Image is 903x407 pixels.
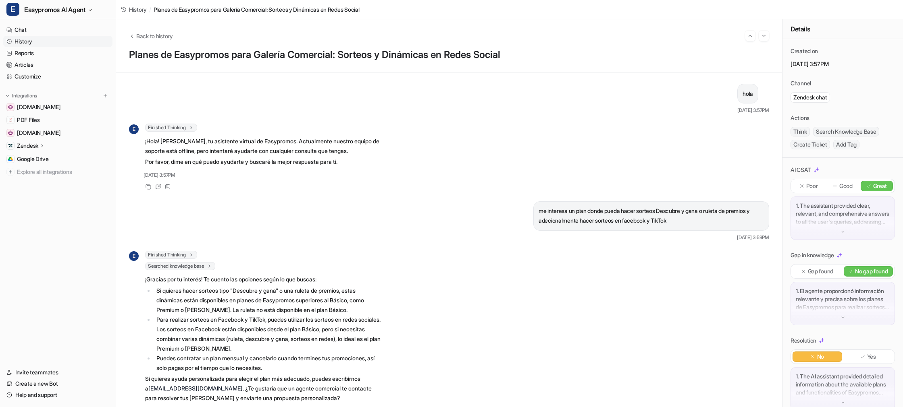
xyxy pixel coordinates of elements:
[3,389,112,401] a: Help and support
[3,114,112,126] a: PDF FilesPDF Files
[796,287,890,311] p: 1. El agente proporcionó información relevante y precisa sobre los planes de Easypromos para real...
[3,153,112,165] a: Google DriveGoogle Drive
[793,93,827,101] p: Zendesk chat
[154,286,381,315] li: Si quieres hacer sorteos tipo "Descubre y gana" o una ruleta de premios, estas dinámicas están di...
[17,116,40,124] span: PDF Files
[840,314,846,320] img: down-arrow
[791,337,816,345] p: Resolution
[796,372,890,397] p: 1. The AI assistant provided detailed information about the available plans and functionalities o...
[791,79,811,87] p: Channel
[745,31,755,41] button: Go to previous session
[129,124,139,134] span: E
[747,32,753,39] img: Previous session
[761,32,767,39] img: Next session
[3,101,112,113] a: easypromos-apiref.redoc.ly[DOMAIN_NAME]
[791,140,830,149] span: Create Ticket
[149,5,151,14] span: /
[17,165,109,178] span: Explore all integrations
[3,71,112,82] a: Customize
[5,93,10,99] img: expand menu
[17,103,60,111] span: [DOMAIN_NAME]
[145,374,381,403] p: Si quieres ayuda personalizada para elegir el plan más adecuado, puedes escribirnos a . ¿Te gusta...
[806,182,818,190] p: Poor
[3,48,112,59] a: Reports
[145,157,381,167] p: Por favor, dime en qué puedo ayudarte y buscaré la mejor respuesta para ti.
[129,251,139,261] span: E
[17,155,49,163] span: Google Drive
[3,367,112,378] a: Invite teammates
[840,229,846,235] img: down-arrow
[839,182,853,190] p: Good
[791,166,811,174] p: AI CSAT
[867,353,876,361] p: Yes
[8,143,13,148] img: Zendesk
[796,202,890,226] p: 1. The assistant provided clear, relevant, and comprehensive answers to all the user's queries, a...
[743,89,753,99] p: hola
[145,275,381,284] p: ¡Gracias por tu interés! Te cuento las opciones según lo que buscas:
[791,60,895,68] p: [DATE] 3:57PM
[24,4,85,15] span: Easypromos AI Agent
[737,234,769,241] span: [DATE] 3:59PM
[8,157,13,161] img: Google Drive
[8,105,13,109] img: easypromos-apiref.redoc.ly
[145,124,197,132] span: Finished Thinking
[145,262,215,270] span: Searched knowledge base
[6,3,19,16] span: E
[808,267,833,275] p: Gap found
[782,19,903,39] div: Details
[148,385,243,392] a: [EMAIL_ADDRESS][DOMAIN_NAME]
[102,93,108,99] img: menu_add.svg
[539,206,764,225] p: me interesa un plan donde pueda hacer sorteos Descubre y gana o ruleta de premios y adecionalment...
[833,140,859,149] span: Add Tag
[840,400,846,405] img: down-arrow
[813,127,879,136] span: Search Knowledge Base
[145,136,381,156] p: ¡Hola! [PERSON_NAME], tu asistente virtual de Easypromos. Actualmente nuestro equipo de soporte e...
[3,24,112,35] a: Chat
[129,5,147,14] span: History
[3,166,112,178] a: Explore all integrations
[759,31,769,41] button: Go to next session
[8,118,13,122] img: PDF Files
[3,59,112,70] a: Articles
[3,92,40,100] button: Integrations
[12,93,37,99] p: Integrations
[145,251,197,259] span: Finished Thinking
[17,129,60,137] span: [DOMAIN_NAME]
[855,267,888,275] p: No gap found
[121,5,147,14] a: History
[791,114,809,122] p: Actions
[791,47,818,55] p: Created on
[129,32,173,40] button: Back to history
[154,5,360,14] span: Planes de Easypromos para Galería Comercial: Sorteos y Dinámicas en Redes Social
[737,107,769,114] span: [DATE] 3:57PM
[154,353,381,373] li: Puedes contratar un plan mensual y cancelarlo cuando termines tus promociones, así solo pagas por...
[3,378,112,389] a: Create a new Bot
[129,49,769,61] h1: Planes de Easypromos para Galería Comercial: Sorteos y Dinámicas en Redes Social
[3,36,112,47] a: History
[3,127,112,138] a: www.easypromosapp.com[DOMAIN_NAME]
[873,182,887,190] p: Great
[8,130,13,135] img: www.easypromosapp.com
[17,142,38,150] p: Zendesk
[791,127,810,136] span: Think
[154,315,381,353] li: Para realizar sorteos en Facebook y TikTok, puedes utilizar los sorteos en redes sociales. Los so...
[817,353,824,361] p: No
[144,171,175,179] span: [DATE] 3:57PM
[136,32,173,40] span: Back to history
[6,168,15,176] img: explore all integrations
[791,251,834,259] p: Gap in knowledge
